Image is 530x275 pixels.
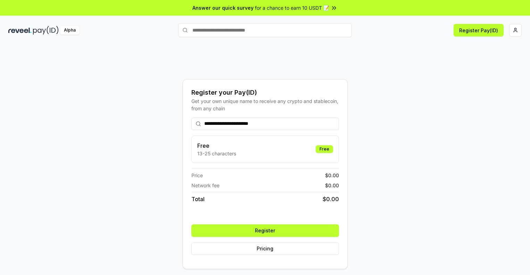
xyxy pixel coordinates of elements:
[33,26,59,35] img: pay_id
[197,150,236,157] p: 13-25 characters
[191,97,339,112] div: Get your own unique name to receive any crypto and stablecoin, from any chain
[323,195,339,203] span: $ 0.00
[191,224,339,237] button: Register
[454,24,504,36] button: Register Pay(ID)
[316,145,333,153] div: Free
[255,4,329,11] span: for a chance to earn 10 USDT 📝
[325,172,339,179] span: $ 0.00
[191,195,205,203] span: Total
[325,182,339,189] span: $ 0.00
[8,26,32,35] img: reveel_dark
[191,242,339,255] button: Pricing
[197,141,236,150] h3: Free
[191,88,339,97] div: Register your Pay(ID)
[191,172,203,179] span: Price
[60,26,80,35] div: Alpha
[192,4,254,11] span: Answer our quick survey
[191,182,220,189] span: Network fee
